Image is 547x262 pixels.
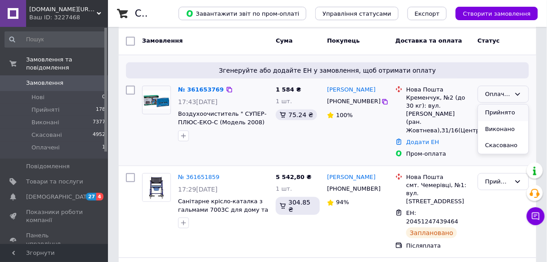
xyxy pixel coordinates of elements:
[276,109,317,120] div: 75.24 ₴
[323,10,391,17] span: Управління статусами
[179,7,306,20] button: Завантажити звіт по пром-оплаті
[102,144,105,152] span: 1
[178,198,269,238] a: Санітарне крісло-каталка з гальмами 7003С для дому та стаціонару до 136 кг, тип 1113, Toros-Group...
[527,207,545,225] button: Чат з покупцем
[406,139,439,145] a: Додати ЕН
[93,131,105,139] span: 4952
[29,5,97,13] span: Еcodom.kiev.ua Інтернет- магазин
[406,94,470,135] div: Кременчук, №2 (до 30 кг): вул. [PERSON_NAME] (ран. Жовтнева),31/16(Центр)
[276,174,311,180] span: 5 542,80 ₴
[408,7,447,20] button: Експорт
[406,86,470,94] div: Нова Пошта
[26,208,83,224] span: Показники роботи компанії
[415,10,440,17] span: Експорт
[86,193,96,201] span: 27
[276,197,320,215] div: 304.85 ₴
[31,93,45,101] span: Нові
[31,118,59,127] span: Виконані
[102,93,105,101] span: 0
[336,112,353,118] span: 100%
[178,98,218,105] span: 17:43[DATE]
[29,13,108,22] div: Ваш ID: 3227468
[276,86,301,93] span: 1 584 ₴
[478,37,500,44] span: Статус
[478,137,529,154] li: Скасовано
[186,9,299,17] span: Завантажити звіт по пром-оплаті
[135,8,226,19] h1: Список замовлень
[327,173,376,182] a: [PERSON_NAME]
[406,173,470,181] div: Нова Пошта
[485,90,511,99] div: Оплачено
[478,121,529,138] li: Виконано
[142,86,171,114] a: Фото товару
[395,37,462,44] span: Доставка та оплата
[31,131,62,139] span: Скасовані
[325,96,381,107] div: [PHONE_NUMBER]
[315,7,399,20] button: Управління статусами
[143,91,170,109] img: Фото товару
[406,181,470,206] div: смт. Чемерівці, №1: вул. [STREET_ADDRESS]
[406,227,457,238] div: Заплановано
[478,105,529,121] li: Прийнято
[325,183,381,195] div: [PHONE_NUMBER]
[26,56,108,72] span: Замовлення та повідомлення
[336,199,349,205] span: 94%
[142,173,171,202] a: Фото товару
[463,10,531,17] span: Створити замовлення
[276,98,292,105] span: 1 шт.
[143,174,170,201] img: Фото товару
[31,144,60,152] span: Оплачені
[276,185,292,192] span: 1 шт.
[447,10,538,17] a: Створити замовлення
[26,79,63,87] span: Замовлення
[26,231,83,248] span: Панель управління
[406,150,470,158] div: Пром-оплата
[276,37,292,44] span: Cума
[26,193,93,201] span: [DEMOGRAPHIC_DATA]
[93,118,105,127] span: 7377
[178,174,220,180] a: № 361651859
[178,110,267,126] a: Воздухоочиститель " СУПЕР-ПЛЮС-ЕКО-С (Модель 2008)
[178,86,224,93] a: № 361653769
[485,177,511,187] div: Прийнято
[142,37,183,44] span: Замовлення
[406,210,458,225] span: ЕН: 20451247439464
[96,106,105,114] span: 178
[4,31,106,48] input: Пошук
[96,193,103,201] span: 4
[31,106,59,114] span: Прийняті
[26,162,70,170] span: Повідомлення
[406,242,470,250] div: Післяплата
[327,86,376,94] a: [PERSON_NAME]
[130,66,525,75] span: Згенеруйте або додайте ЕН у замовлення, щоб отримати оплату
[327,37,360,44] span: Покупець
[178,186,218,193] span: 17:29[DATE]
[26,178,83,186] span: Товари та послуги
[456,7,538,20] button: Створити замовлення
